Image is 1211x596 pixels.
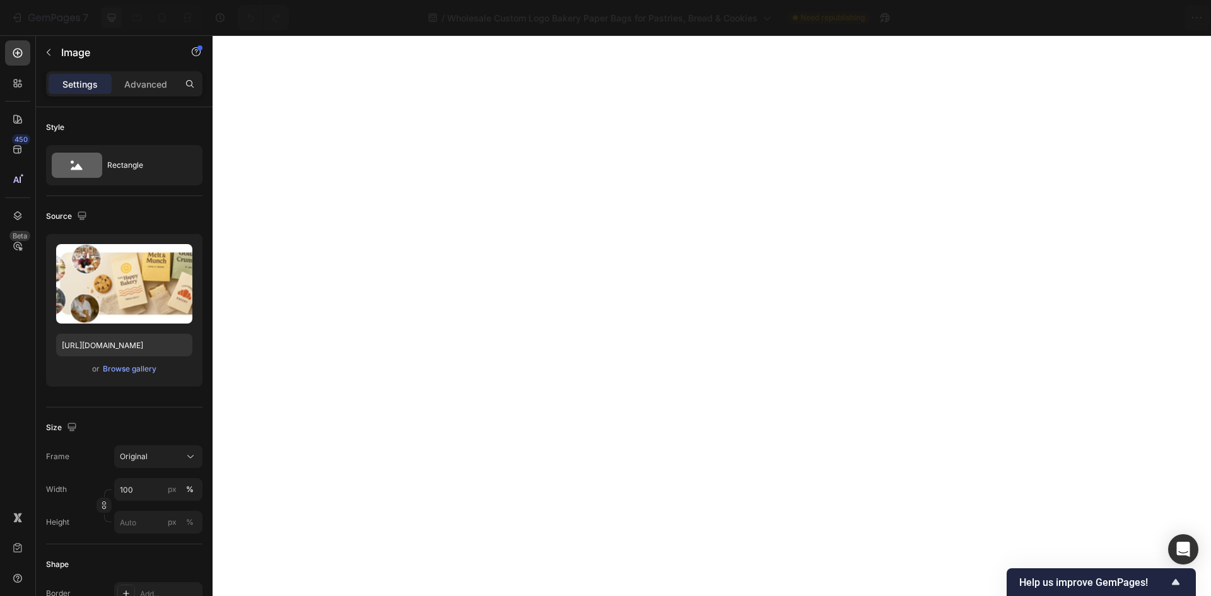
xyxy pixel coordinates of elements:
span: Original [120,451,148,462]
p: Image [61,45,168,60]
div: % [186,517,194,528]
button: Publish [1127,5,1180,30]
div: px [168,484,177,495]
div: Beta [9,231,30,241]
button: Save [1080,5,1122,30]
button: % [165,515,180,530]
button: Original [114,445,202,468]
span: Need republishing [800,12,865,23]
div: Rectangle [107,151,184,180]
button: px [182,482,197,497]
input: px% [114,478,202,501]
span: or [92,361,100,377]
button: px [182,515,197,530]
p: 7 [83,10,88,25]
button: 7 [5,5,94,30]
span: Save [1091,13,1112,23]
div: % [186,484,194,495]
button: % [165,482,180,497]
p: Settings [62,78,98,91]
input: https://example.com/image.jpg [56,334,192,356]
button: Show survey - Help us improve GemPages! [1019,575,1183,590]
span: Help us improve GemPages! [1019,576,1168,588]
div: Open Intercom Messenger [1168,534,1198,564]
span: / [442,11,445,25]
div: Style [46,122,64,133]
img: preview-image [56,244,192,324]
label: Width [46,484,67,495]
span: Wholesale Custom Logo Bakery Paper Bags for Pastries, Bread & Cookies [447,11,758,25]
div: Browse gallery [103,363,156,375]
div: Publish [1138,11,1169,25]
button: Browse gallery [102,363,157,375]
label: Frame [46,451,69,462]
div: 450 [12,134,30,144]
div: px [168,517,177,528]
div: Source [46,208,90,225]
div: Shape [46,559,69,570]
p: Advanced [124,78,167,91]
div: Size [46,419,79,436]
input: px% [114,511,202,534]
label: Height [46,517,69,528]
div: Undo/Redo [238,5,289,30]
iframe: To enrich screen reader interactions, please activate Accessibility in Grammarly extension settings [213,35,1211,596]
